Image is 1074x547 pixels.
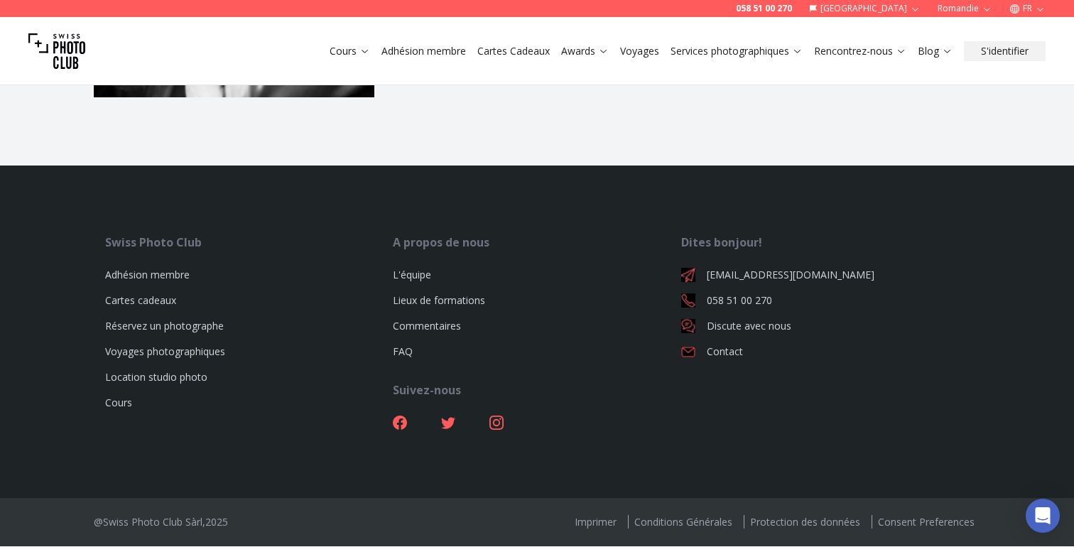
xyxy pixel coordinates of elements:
a: Protection des données [744,515,866,529]
a: Lieux de formations [393,293,485,307]
button: S'identifier [964,41,1046,61]
button: Cours [324,41,376,61]
a: Voyages [620,44,659,58]
button: Services photographiques [665,41,808,61]
a: Imprimer [569,515,622,529]
a: Rencontrez-nous [814,44,906,58]
button: Rencontrez-nous [808,41,912,61]
a: Discute avec nous [681,319,969,333]
button: Awards [555,41,614,61]
a: Adhésion membre [381,44,466,58]
button: Cartes Cadeaux [472,41,555,61]
a: Conditions Générales [628,515,738,529]
a: Cartes cadeaux [105,293,176,307]
a: Blog [918,44,953,58]
button: Blog [912,41,958,61]
div: Dites bonjour! [681,234,969,251]
a: 058 51 00 270 [736,3,792,14]
a: Cours [330,44,370,58]
a: Cartes Cadeaux [477,44,550,58]
a: Voyages photographiques [105,345,225,358]
a: FAQ [393,345,413,358]
div: @Swiss Photo Club Sàrl, 2025 [94,515,228,529]
a: Commentaires [393,319,461,332]
div: Open Intercom Messenger [1026,499,1060,533]
img: Swiss photo club [28,23,85,80]
a: Réservez un photographe [105,319,224,332]
div: Swiss Photo Club [105,234,393,251]
div: A propos de nous [393,234,680,251]
a: Adhésion membre [105,268,190,281]
button: Adhésion membre [376,41,472,61]
a: Location studio photo [105,370,207,384]
a: Cours [105,396,132,409]
button: Voyages [614,41,665,61]
a: Contact [681,345,969,359]
a: Services photographiques [671,44,803,58]
div: Suivez-nous [393,381,680,399]
a: [EMAIL_ADDRESS][DOMAIN_NAME] [681,268,969,282]
a: L'équipe [393,268,431,281]
a: Awards [561,44,609,58]
a: 058 51 00 270 [681,293,969,308]
a: Consent Preferences [872,515,980,529]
